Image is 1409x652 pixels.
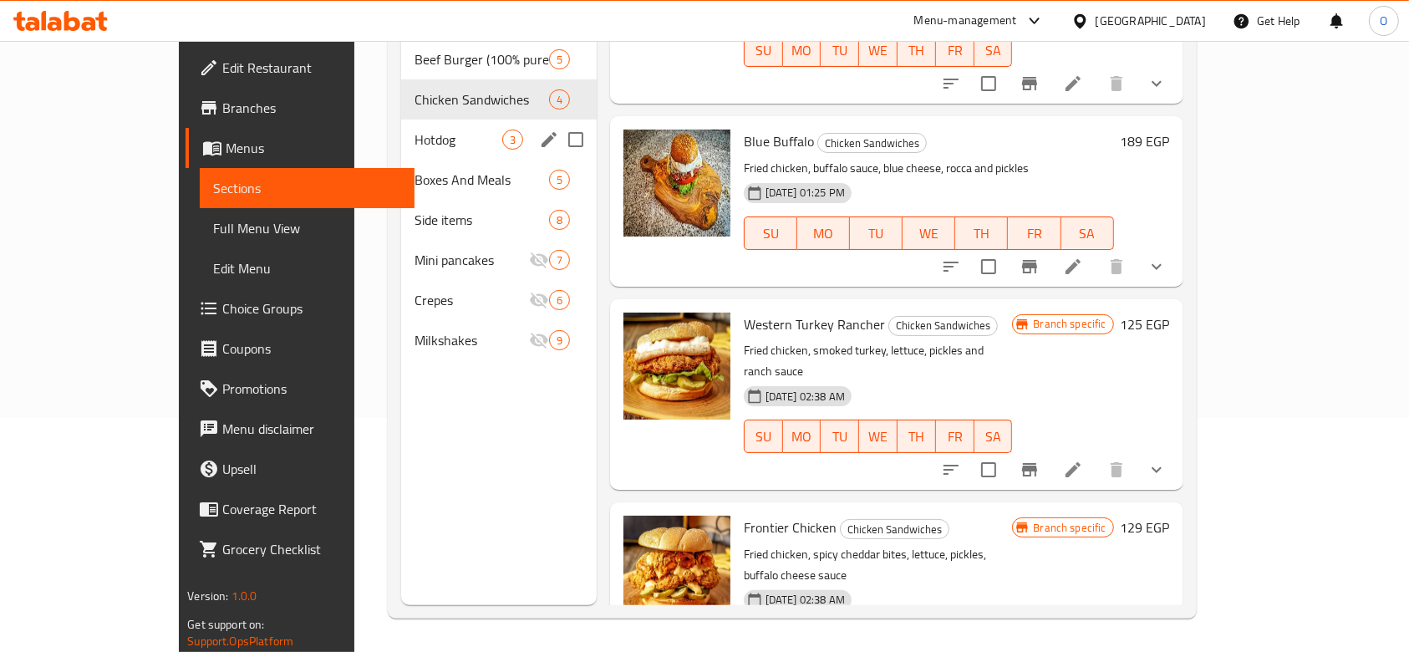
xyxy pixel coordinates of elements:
[401,120,597,160] div: Hotdog3edit
[549,210,570,230] div: items
[401,320,597,360] div: Milkshakes9
[931,247,971,287] button: sort-choices
[415,170,549,190] div: Boxes And Meals
[943,38,968,63] span: FR
[751,425,776,449] span: SU
[549,330,570,350] div: items
[415,49,549,69] div: Beef Burger (100% pure beef)
[623,516,730,623] img: Frontier Chicken
[850,216,903,250] button: TU
[550,172,569,188] span: 5
[955,216,1008,250] button: TH
[226,138,401,158] span: Menus
[186,369,415,409] a: Promotions
[759,185,852,201] span: [DATE] 01:25 PM
[401,79,597,120] div: Chicken Sandwiches4
[529,330,549,350] svg: Inactive section
[751,222,791,246] span: SU
[187,585,228,607] span: Version:
[821,33,859,67] button: TU
[827,38,852,63] span: TU
[401,280,597,320] div: Crepes6
[1096,247,1137,287] button: delete
[401,160,597,200] div: Boxes And Meals5
[222,58,401,78] span: Edit Restaurant
[415,290,529,310] span: Crepes
[744,129,814,154] span: Blue Buffalo
[186,529,415,569] a: Grocery Checklist
[415,130,502,150] span: Hotdog
[1061,216,1114,250] button: SA
[751,38,776,63] span: SU
[222,379,401,399] span: Promotions
[971,66,1006,101] span: Select to update
[415,330,529,350] div: Milkshakes
[401,240,597,280] div: Mini pancakes7
[859,420,898,453] button: WE
[931,450,971,490] button: sort-choices
[759,592,852,608] span: [DATE] 02:38 AM
[186,329,415,369] a: Coupons
[744,33,783,67] button: SU
[187,614,264,635] span: Get support on:
[1137,64,1177,104] button: show more
[744,420,783,453] button: SU
[231,585,257,607] span: 1.0.0
[971,452,1006,487] span: Select to update
[550,212,569,228] span: 8
[623,313,730,420] img: Western Turkey Rancher
[549,49,570,69] div: items
[213,178,401,198] span: Sections
[200,248,415,288] a: Edit Menu
[1096,450,1137,490] button: delete
[790,38,815,63] span: MO
[222,98,401,118] span: Branches
[550,293,569,308] span: 6
[818,134,926,153] span: Chicken Sandwiches
[1010,450,1050,490] button: Branch-specific-item
[1026,520,1112,536] span: Branch specific
[1121,516,1170,539] h6: 129 EGP
[936,420,974,453] button: FR
[1010,247,1050,287] button: Branch-specific-item
[549,250,570,270] div: items
[415,250,529,270] span: Mini pancakes
[962,222,1001,246] span: TH
[783,33,821,67] button: MO
[550,252,569,268] span: 7
[549,170,570,190] div: items
[783,420,821,453] button: MO
[744,312,885,337] span: Western Turkey Rancher
[744,216,797,250] button: SU
[186,88,415,128] a: Branches
[186,409,415,449] a: Menu disclaimer
[817,133,927,153] div: Chicken Sandwiches
[623,130,730,237] img: Blue Buffalo
[936,33,974,67] button: FR
[1147,257,1167,277] svg: Show Choices
[415,89,549,110] span: Chicken Sandwiches
[1026,316,1112,332] span: Branch specific
[898,420,936,453] button: TH
[415,210,549,230] span: Side items
[744,340,1013,382] p: Fried chicken, smoked turkey, lettuce, pickles and ranch sauce
[904,425,929,449] span: TH
[1008,216,1061,250] button: FR
[502,130,523,150] div: items
[981,425,1006,449] span: SA
[744,515,837,540] span: Frontier Chicken
[186,48,415,88] a: Edit Restaurant
[790,425,815,449] span: MO
[1068,222,1107,246] span: SA
[186,128,415,168] a: Menus
[1063,460,1083,480] a: Edit menu item
[549,89,570,110] div: items
[550,333,569,349] span: 9
[841,520,949,539] span: Chicken Sandwiches
[1063,74,1083,94] a: Edit menu item
[909,222,949,246] span: WE
[840,519,949,539] div: Chicken Sandwiches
